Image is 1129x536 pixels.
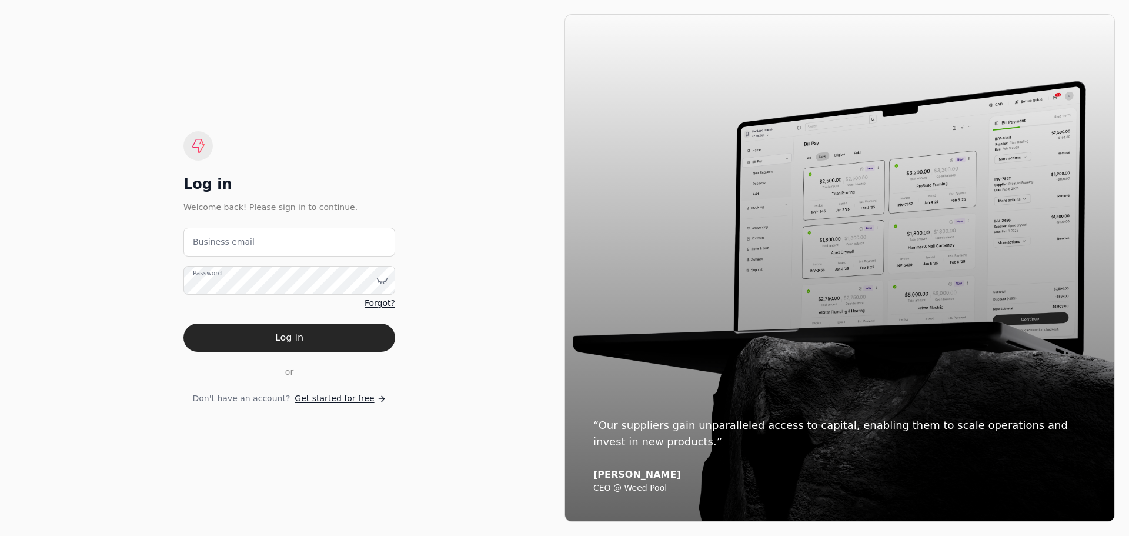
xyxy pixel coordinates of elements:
[295,392,374,405] span: Get started for free
[183,175,395,194] div: Log in
[593,483,1086,494] div: CEO @ Weed Pool
[192,392,290,405] span: Don't have an account?
[193,269,222,278] label: Password
[365,297,395,309] a: Forgot?
[193,236,255,248] label: Business email
[593,469,1086,481] div: [PERSON_NAME]
[593,417,1086,450] div: “Our suppliers gain unparalleled access to capital, enabling them to scale operations and invest ...
[183,201,395,214] div: Welcome back! Please sign in to continue.
[183,324,395,352] button: Log in
[285,366,293,378] span: or
[295,392,386,405] a: Get started for free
